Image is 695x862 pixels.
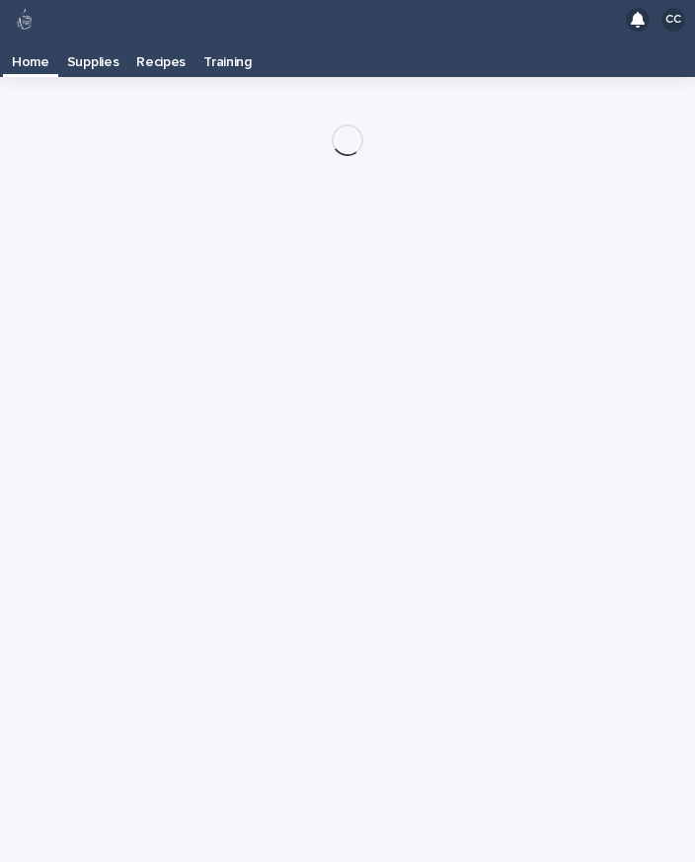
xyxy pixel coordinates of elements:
[661,8,685,32] div: CC
[203,39,252,71] p: Training
[12,7,38,33] img: 80hjoBaRqlyywVK24fQd
[58,39,128,77] a: Supplies
[3,39,58,74] a: Home
[127,39,194,77] a: Recipes
[67,39,119,71] p: Supplies
[12,39,49,71] p: Home
[136,39,186,71] p: Recipes
[194,39,261,77] a: Training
